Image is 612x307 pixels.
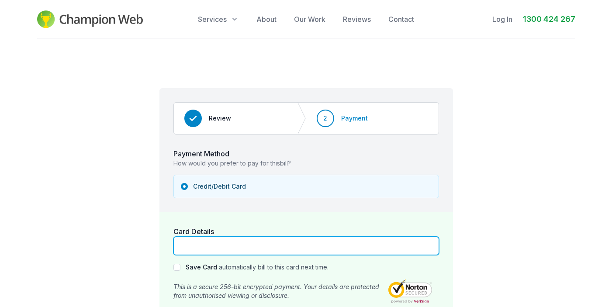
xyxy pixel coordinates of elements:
[186,263,217,271] label: Save Card
[388,14,414,24] a: Contact
[173,283,381,300] p: This is a secure 256-bit encrypted payment. Your details are protected from unauthorised viewing ...
[198,14,239,24] button: Services
[523,13,575,25] a: 1300 424 267
[173,227,214,236] label: Card Details
[323,114,327,123] span: 2
[173,102,439,135] nav: Progress
[193,182,246,191] span: Credit/Debit Card
[181,183,188,190] input: Credit/Debit Card
[219,263,328,271] span: automatically bill to this card next time.
[341,114,368,123] span: Payment
[209,114,231,123] span: Review
[173,149,229,158] label: Payment Method
[198,14,227,24] span: Services
[37,10,143,28] img: Champion Web
[343,14,371,24] a: Reviews
[256,14,277,24] a: About
[179,241,433,251] iframe: Secure card payment input frame
[492,14,512,24] a: Log In
[173,159,439,168] p: How would you prefer to pay for this bill ?
[294,14,325,24] a: Our Work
